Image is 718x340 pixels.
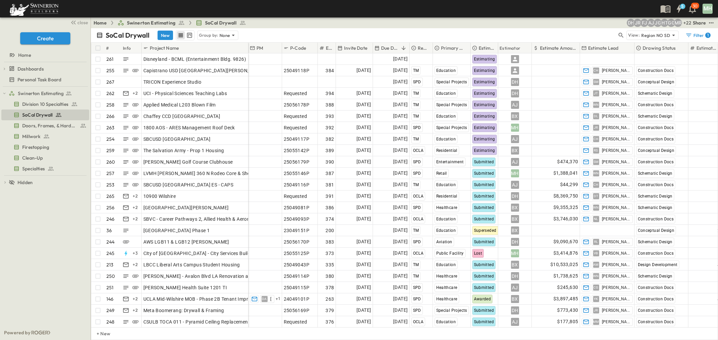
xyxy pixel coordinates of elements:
[672,3,686,15] button: 5
[106,227,112,234] p: 36
[511,226,519,235] div: BX
[641,32,670,39] p: Region NO SD
[511,124,519,132] div: MH
[284,101,310,108] span: 25056178P
[436,125,467,130] span: Special Projects
[356,67,371,74] span: [DATE]
[393,215,408,223] span: [DATE]
[638,137,674,141] span: Construction Docs
[474,102,495,107] span: Estimating
[326,136,334,142] span: 382
[77,19,88,26] span: close
[131,215,139,223] div: + 2
[284,159,310,165] span: 25056179P
[1,110,88,120] a: SoCal Drywall
[553,204,578,211] span: $9,355,325
[68,17,89,27] button: close
[143,159,233,165] span: [PERSON_NAME] Golf Course Clubhouse
[436,171,447,176] span: Retail
[1,74,89,85] div: Personal Task Boardtest
[654,19,662,27] div: Jorge Garcia (jorgarcia@swinerton.com)
[8,2,60,16] img: 6c363589ada0b36f064d841b69d3a419a338230e66bb0a533688fa5cc3e9e735.png
[638,125,674,130] span: Construction Docs
[602,79,630,85] span: [PERSON_NAME]
[105,43,122,53] div: #
[511,78,519,86] div: DH
[177,31,185,39] button: row view
[1,142,88,152] a: Firestopping
[393,181,408,188] span: [DATE]
[413,148,424,153] span: OCLA
[400,44,407,52] button: Sort
[393,78,408,86] span: [DATE]
[594,93,598,93] span: JT
[393,55,408,63] span: [DATE]
[474,182,494,187] span: Submitted
[413,205,421,210] span: SPD
[393,112,408,120] span: [DATE]
[205,19,237,26] span: SoCal Drywall
[593,70,599,71] span: CH
[284,170,310,177] span: 25055146P
[143,124,235,131] span: 1800 AOS - ARES Management Roof Deck
[474,171,494,176] span: Submitted
[436,217,456,221] span: Education
[393,89,408,97] span: [DATE]
[326,239,334,245] span: 383
[326,216,334,222] span: 374
[106,101,115,108] p: 258
[660,19,669,27] div: Haaris Tahmas (haaris.tahmas@swinerton.com)
[106,39,109,57] div: #
[22,122,77,129] span: Doors, Frames, & Hardware
[413,217,424,221] span: OCLA
[474,125,495,130] span: Estimating
[18,179,33,186] span: Hidden
[638,160,674,164] span: Construction Docs
[106,147,115,154] p: 259
[685,32,711,39] div: Filter
[703,4,713,14] div: MH
[436,205,457,210] span: Healthcare
[693,3,697,9] p: 30
[638,80,675,84] span: Conceptual Design
[143,90,227,97] span: UCI - Physical Sciences Teaching Labs
[143,79,202,85] span: TRICON Experience Studio
[1,142,89,153] div: Firestoppingtest
[557,158,578,166] span: $474,370
[436,80,467,84] span: Special Projects
[628,32,640,39] p: View:
[474,148,495,153] span: Estimating
[638,148,675,153] span: Conceptual Design
[511,238,519,246] div: DH
[18,76,61,83] span: Personal Task Board
[106,67,115,74] p: 255
[474,205,494,210] span: Submitted
[413,102,419,107] span: TM
[143,170,252,177] span: LVMH [PERSON_NAME] 360 N Rodeo Core & Shell
[284,90,307,97] span: Requested
[393,67,408,74] span: [DATE]
[707,19,715,27] button: test
[143,113,220,120] span: Chaffey CCD [GEOGRAPHIC_DATA]
[413,125,421,130] span: SPD
[1,131,89,142] div: Millworktest
[553,192,578,200] span: $8,369,750
[143,67,265,74] span: Capistrano USD [GEOGRAPHIC_DATA][PERSON_NAME]
[1,120,89,131] div: Doors, Frames, & Hardwaretest
[638,194,673,199] span: Schematic Design
[356,124,371,131] span: [DATE]
[436,182,456,187] span: Education
[511,204,519,212] div: BX
[356,135,371,143] span: [DATE]
[602,205,630,210] span: [PERSON_NAME]
[602,68,630,73] span: [PERSON_NAME]
[326,90,334,97] span: 394
[106,90,115,97] p: 262
[326,170,334,177] span: 387
[707,33,709,38] h6: 1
